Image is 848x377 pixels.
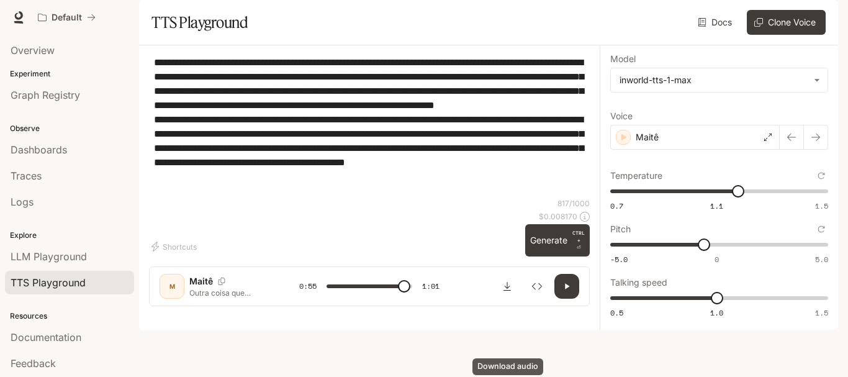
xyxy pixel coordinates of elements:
span: 1.1 [710,201,723,211]
p: Maitê [636,131,659,143]
p: ⏎ [572,229,585,252]
span: 1.0 [710,307,723,318]
p: Temperature [610,171,662,180]
span: 0 [715,254,719,265]
div: inworld-tts-1-max [620,74,808,86]
span: 0:55 [299,280,317,293]
p: Talking speed [610,278,667,287]
p: Voice [610,112,633,120]
button: Clone Voice [747,10,826,35]
span: 1:01 [422,280,440,293]
button: Reset to default [814,222,828,236]
p: Default [52,12,82,23]
a: Docs [695,10,737,35]
p: Outra coisa que derruba a sua autoestima é a fantasia da perfeição. Perfeição é uma meta que muda... [189,288,269,298]
button: All workspaces [32,5,101,30]
span: 0.5 [610,307,623,318]
p: Pitch [610,225,631,234]
span: 1.5 [815,201,828,211]
button: Shortcuts [149,237,202,257]
span: 1.5 [815,307,828,318]
p: CTRL + [572,229,585,244]
p: Maitê [189,275,213,288]
span: -5.0 [610,254,628,265]
div: inworld-tts-1-max [611,68,828,92]
span: 5.0 [815,254,828,265]
p: Model [610,55,636,63]
span: 0.7 [610,201,623,211]
button: Copy Voice ID [213,278,230,285]
button: Reset to default [814,169,828,183]
button: Download audio [495,274,520,299]
div: Download audio [472,358,543,375]
button: Inspect [525,274,549,299]
button: GenerateCTRL +⏎ [525,224,590,257]
div: M [162,276,182,296]
h1: TTS Playground [151,10,248,35]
